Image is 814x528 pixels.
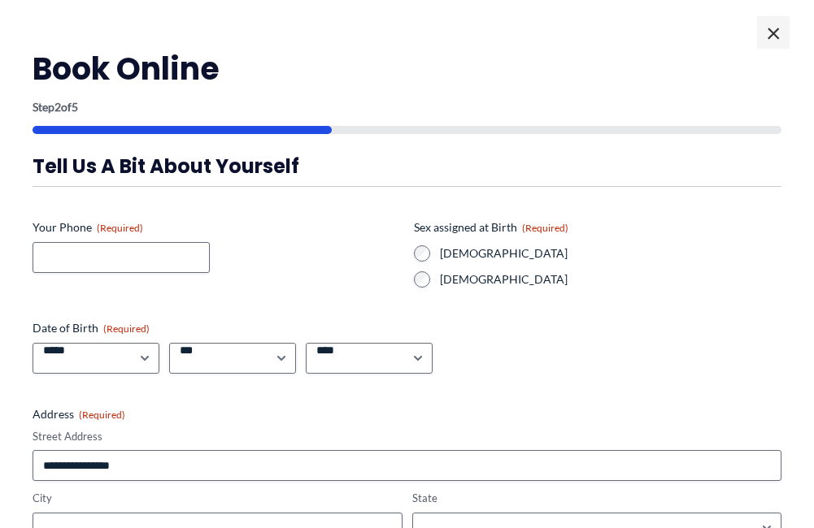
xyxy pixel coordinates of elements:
legend: Sex assigned at Birth [414,219,568,236]
span: (Required) [522,222,568,234]
label: Your Phone [33,219,401,236]
label: City [33,491,403,506]
span: (Required) [103,322,150,335]
span: (Required) [97,222,143,234]
span: (Required) [79,409,125,421]
label: [DEMOGRAPHIC_DATA] [440,271,782,288]
span: × [757,16,790,49]
legend: Address [33,406,125,422]
span: 2 [54,100,61,114]
label: [DEMOGRAPHIC_DATA] [440,245,782,262]
legend: Date of Birth [33,320,150,336]
h2: Book Online [33,49,781,89]
h3: Tell us a bit about yourself [33,154,781,179]
label: Street Address [33,429,781,444]
p: Step of [33,102,781,113]
span: 5 [72,100,78,114]
label: State [412,491,782,506]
